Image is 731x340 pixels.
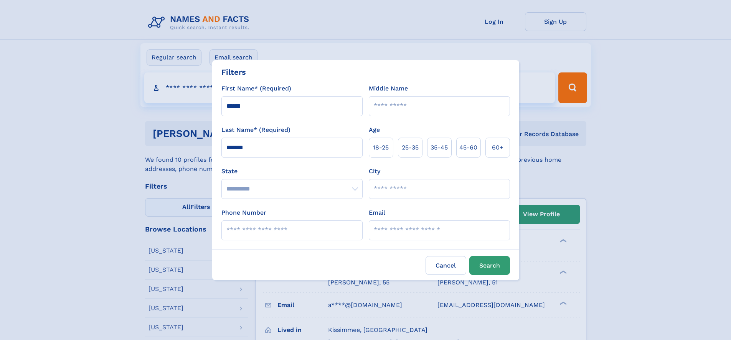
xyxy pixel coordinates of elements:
[469,256,510,275] button: Search
[221,208,266,217] label: Phone Number
[426,256,466,275] label: Cancel
[492,143,503,152] span: 60+
[402,143,419,152] span: 25‑35
[431,143,448,152] span: 35‑45
[459,143,477,152] span: 45‑60
[221,167,363,176] label: State
[369,167,380,176] label: City
[221,66,246,78] div: Filters
[221,84,291,93] label: First Name* (Required)
[369,84,408,93] label: Middle Name
[373,143,389,152] span: 18‑25
[221,125,290,135] label: Last Name* (Required)
[369,208,385,217] label: Email
[369,125,380,135] label: Age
